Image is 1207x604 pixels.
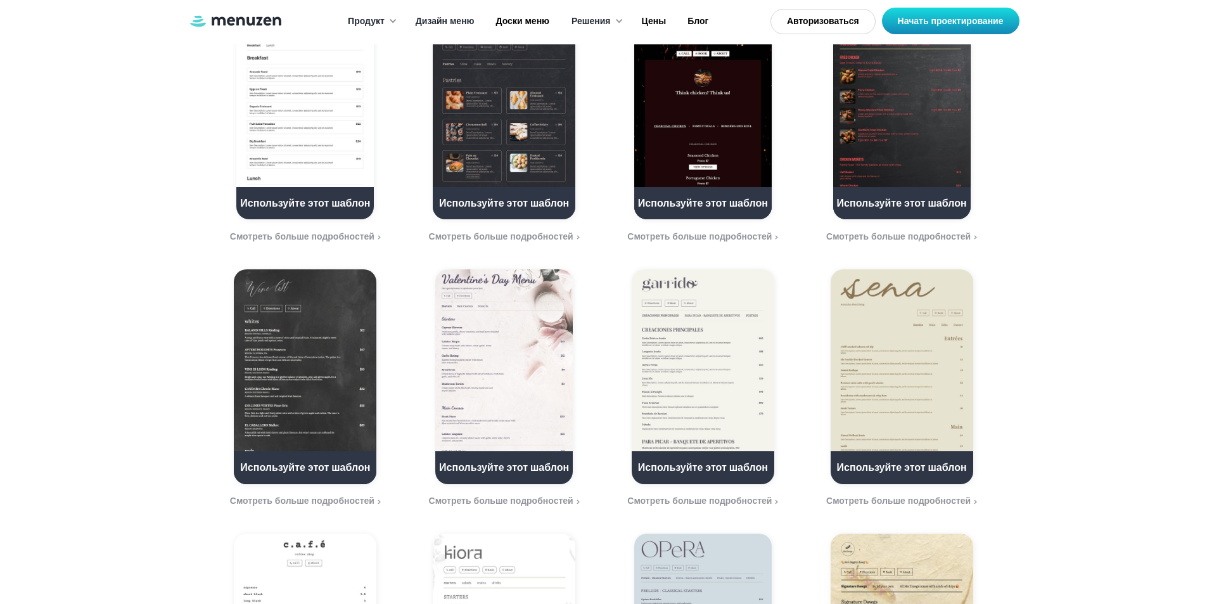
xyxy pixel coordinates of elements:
[632,269,774,484] a: Используйте этот шаблон
[642,15,667,27] font: Цены
[230,230,374,243] font: Смотреть больше подробностей
[810,494,993,508] a: Смотреть больше подробностей
[770,9,876,34] a: Авторизоваться
[611,494,795,508] a: Смотреть больше подробностей
[404,2,484,41] a: Дизайн меню
[412,494,596,508] a: Смотреть больше подробностей
[412,230,596,244] a: Смотреть больше подробностей
[826,494,971,507] font: Смотреть больше подробностей
[435,269,573,484] a: Используйте этот шаблон
[687,15,708,27] font: Блог
[230,494,374,507] font: Смотреть больше подробностей
[348,15,385,27] font: Продукт
[559,2,629,41] div: Решения
[826,230,971,243] font: Смотреть больше подробностей
[429,494,573,507] font: Смотреть больше подробностей
[627,494,772,507] font: Смотреть больше подробностей
[416,15,475,27] font: Дизайн меню
[833,4,971,219] a: Используйте этот шаблон
[572,15,610,27] font: Решения
[496,15,549,27] font: Доски меню
[630,2,676,41] a: Цены
[214,494,397,508] a: Смотреть больше подробностей
[882,8,1019,34] a: Начать проектирование
[831,269,973,484] a: Используйте этот шаблон
[634,4,772,219] a: Используйте этот шаблон
[898,15,1004,27] font: Начать проектирование
[335,2,404,41] div: Продукт
[787,15,859,27] font: Авторизоваться
[810,230,993,244] a: Смотреть больше подробностей
[234,269,376,484] a: Используйте этот шаблон
[611,230,795,244] a: Смотреть больше подробностей
[433,4,575,219] a: Используйте этот шаблон
[484,2,559,41] a: Доски меню
[675,2,718,41] a: Блог
[214,230,397,244] a: Смотреть больше подробностей
[236,4,374,219] a: Используйте этот шаблон
[429,230,573,243] font: Смотреть больше подробностей
[627,230,772,243] font: Смотреть больше подробностей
